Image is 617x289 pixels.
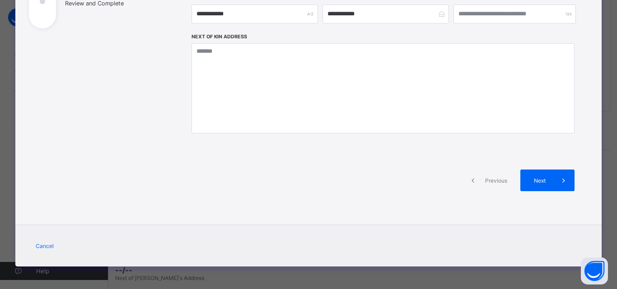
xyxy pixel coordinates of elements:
[36,243,54,249] span: Cancel
[527,177,553,184] span: Next
[581,257,608,284] button: Open asap
[192,34,247,40] label: Next of Kin Address
[484,177,509,184] span: Previous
